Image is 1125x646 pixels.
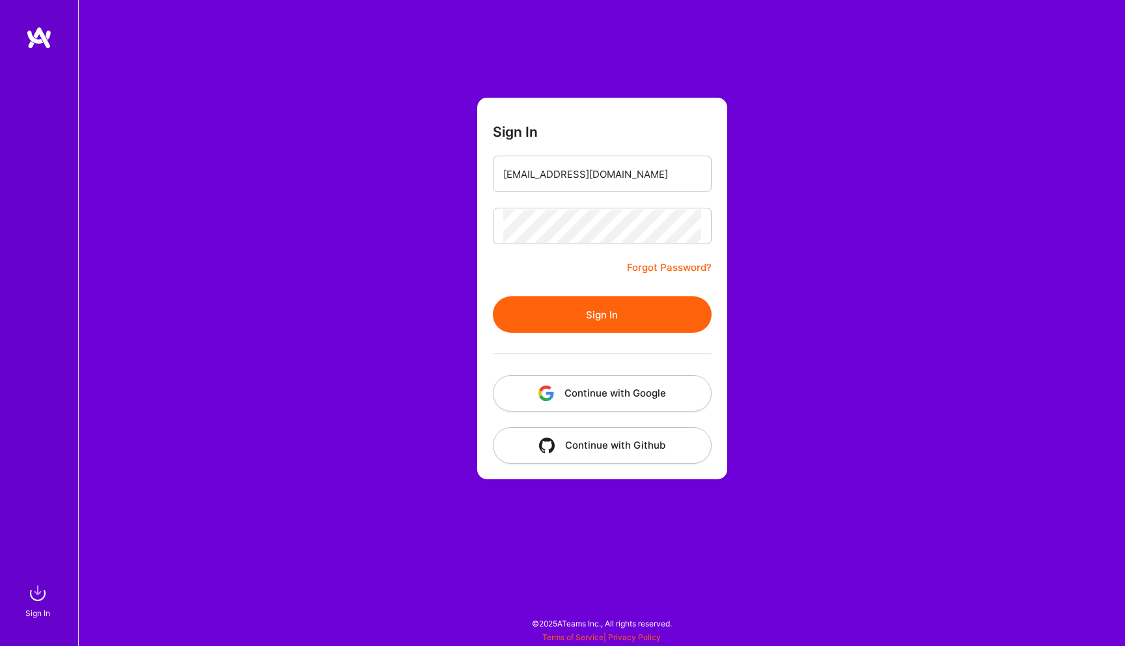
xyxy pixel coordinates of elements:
[627,260,712,275] a: Forgot Password?
[608,632,661,642] a: Privacy Policy
[493,124,538,140] h3: Sign In
[493,296,712,333] button: Sign In
[27,580,51,620] a: sign inSign In
[78,607,1125,639] div: © 2025 ATeams Inc., All rights reserved.
[25,580,51,606] img: sign in
[539,438,555,453] img: icon
[493,375,712,412] button: Continue with Google
[26,26,52,49] img: logo
[542,632,661,642] span: |
[493,427,712,464] button: Continue with Github
[538,386,554,401] img: icon
[503,158,701,191] input: Email...
[25,606,50,620] div: Sign In
[542,632,604,642] a: Terms of Service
